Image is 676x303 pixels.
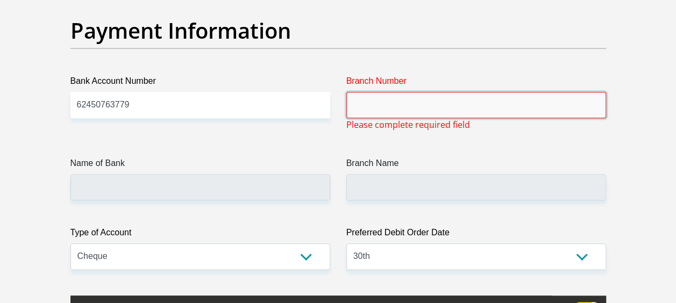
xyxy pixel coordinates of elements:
label: Type of Account [70,226,330,243]
input: Branch Number [346,92,606,118]
label: Bank Account Number [70,75,330,92]
input: Name of Bank [70,174,330,200]
label: Branch Name [346,157,606,174]
h2: Payment Information [70,18,606,44]
label: Preferred Debit Order Date [346,226,606,243]
label: Name of Bank [70,157,330,174]
span: Please complete required field [346,118,470,131]
label: Branch Number [346,75,606,92]
input: Branch Name [346,174,606,200]
input: Bank Account Number [70,92,330,118]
